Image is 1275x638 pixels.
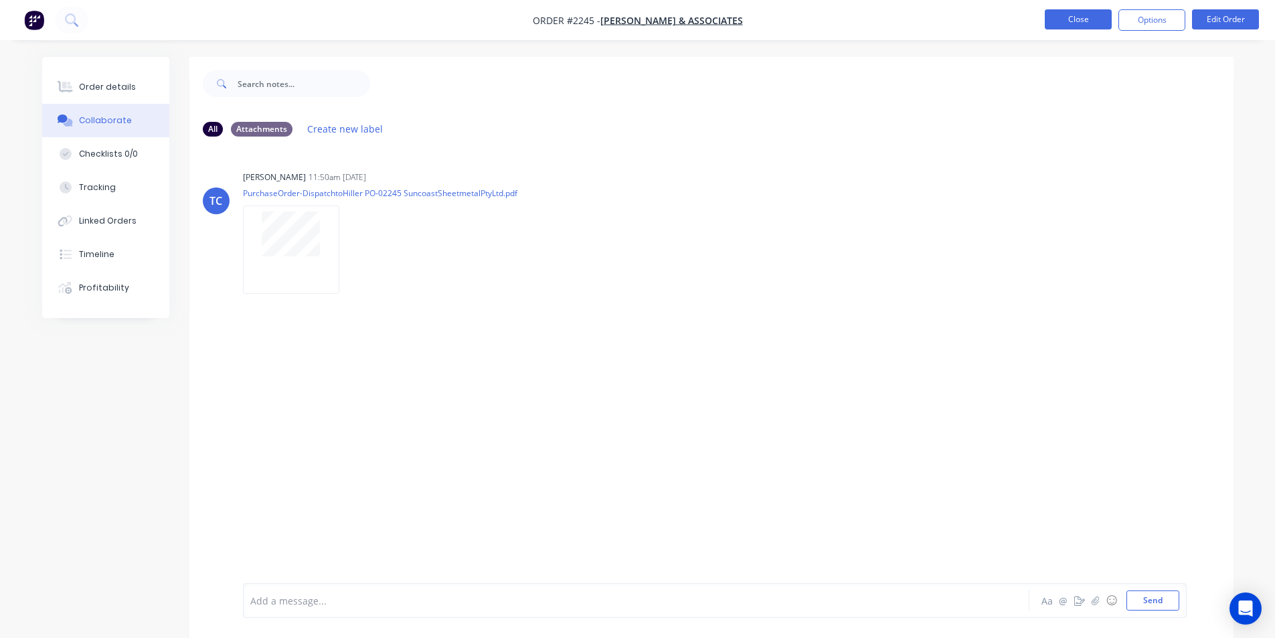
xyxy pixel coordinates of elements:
button: Timeline [42,238,169,271]
button: Aa [1039,592,1055,609]
div: [PERSON_NAME] [243,171,306,183]
span: Order #2245 - [533,14,600,27]
button: ☺ [1104,592,1120,609]
div: Attachments [231,122,292,137]
div: Timeline [79,248,114,260]
button: Checklists 0/0 [42,137,169,171]
div: All [203,122,223,137]
button: Send [1126,590,1179,611]
img: Factory [24,10,44,30]
a: [PERSON_NAME] & ASSOCIATES [600,14,743,27]
div: Tracking [79,181,116,193]
div: Collaborate [79,114,132,127]
button: Profitability [42,271,169,305]
button: Options [1118,9,1185,31]
input: Search notes... [238,70,370,97]
div: Profitability [79,282,129,294]
div: Open Intercom Messenger [1229,592,1262,625]
button: Linked Orders [42,204,169,238]
button: Edit Order [1192,9,1259,29]
button: Order details [42,70,169,104]
button: @ [1055,592,1072,609]
div: Order details [79,81,136,93]
div: Checklists 0/0 [79,148,138,160]
button: Tracking [42,171,169,204]
button: Collaborate [42,104,169,137]
button: Close [1045,9,1112,29]
div: TC [209,193,222,209]
p: PurchaseOrder-DispatchtoHiller PO-02245 SuncoastSheetmetalPtyLtd.pdf [243,187,517,199]
div: Linked Orders [79,215,137,227]
div: 11:50am [DATE] [309,171,366,183]
button: Create new label [301,120,390,138]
